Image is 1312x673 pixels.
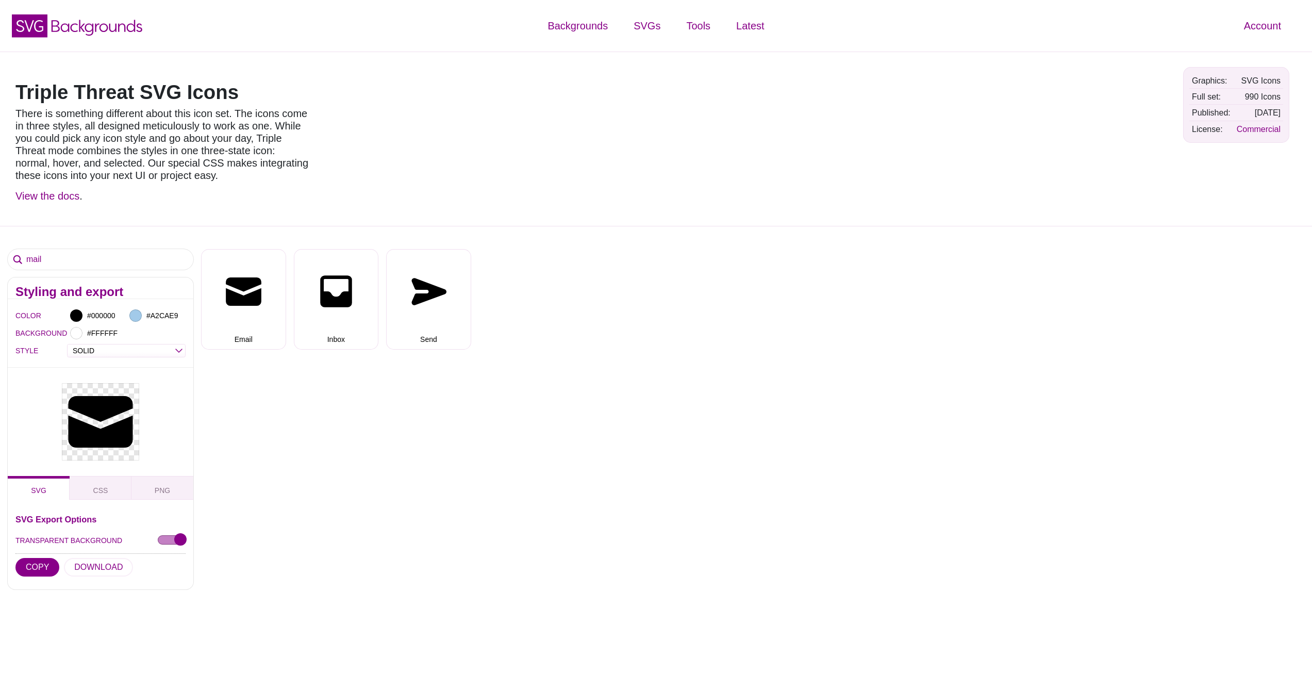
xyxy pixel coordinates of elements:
[1237,125,1281,134] a: Commercial
[386,249,471,350] button: Send
[15,515,186,523] h3: SVG Export Options
[1234,73,1283,88] td: SVG Icons
[93,486,108,495] span: CSS
[15,107,309,182] p: There is something different about this icon set. The icons come in three styles, all designed me...
[1189,122,1233,137] td: License:
[673,10,723,41] a: Tools
[201,249,286,350] button: Email
[15,534,122,547] label: TRANSPARENT BACKGROUND
[8,249,193,270] input: Search Icons
[70,476,131,500] button: CSS
[723,10,777,41] a: Latest
[294,249,379,350] button: Inbox
[15,190,79,202] a: View the docs
[621,10,673,41] a: SVGs
[15,326,28,340] label: BACKGROUND
[15,190,309,202] p: .
[1189,73,1233,88] td: Graphics:
[155,486,170,495] span: PNG
[1234,105,1283,120] td: [DATE]
[15,83,309,102] h1: Triple Threat SVG Icons
[15,288,186,296] h2: Styling and export
[1189,89,1233,104] td: Full set:
[1189,105,1233,120] td: Published:
[1234,89,1283,104] td: 990 Icons
[1231,10,1294,41] a: Account
[64,558,133,577] button: DOWNLOAD
[15,558,59,577] button: COPY
[15,309,28,322] label: COLOR
[15,344,28,357] label: STYLE
[535,10,621,41] a: Backgrounds
[131,476,193,500] button: PNG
